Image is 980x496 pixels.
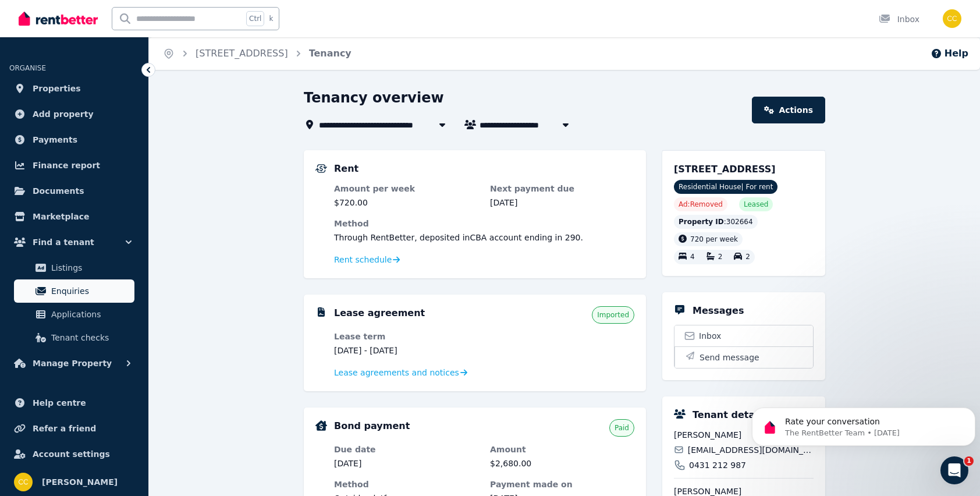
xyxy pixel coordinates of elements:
a: Tenancy [309,48,351,59]
dd: [DATE] [334,458,478,469]
span: Through RentBetter , deposited in CBA account ending in 290 . [334,233,583,242]
a: Add property [9,102,139,126]
span: [EMAIL_ADDRESS][DOMAIN_NAME] [688,444,814,456]
span: Help centre [33,396,86,410]
button: Send message [674,346,813,368]
span: Inbox [699,330,721,342]
span: Send message [700,352,759,363]
span: [PERSON_NAME] [42,475,118,489]
iframe: Intercom notifications message [747,383,980,465]
dd: [DATE] - [DATE] [334,345,478,356]
span: Add property [33,107,94,121]
a: [STREET_ADDRESS] [196,48,288,59]
span: Listings [51,261,130,275]
a: Finance report [9,154,139,177]
a: Account settings [9,442,139,466]
img: Charles Chaaya [943,9,961,28]
a: Properties [9,77,139,100]
span: ORGANISE [9,64,46,72]
dt: Amount per week [334,183,478,194]
span: Enquiries [51,284,130,298]
button: Find a tenant [9,231,139,254]
div: Inbox [879,13,919,25]
dt: Due date [334,444,478,455]
span: Applications [51,307,130,321]
dt: Method [334,218,634,229]
a: Listings [14,256,134,279]
span: 2 [745,253,750,261]
dt: Amount [490,444,634,455]
span: [PERSON_NAME] [674,429,814,441]
nav: Breadcrumb [149,37,365,70]
span: Manage Property [33,356,112,370]
a: Rent schedule [334,254,400,265]
span: Documents [33,184,84,198]
span: Refer a friend [33,421,96,435]
button: Help [931,47,968,61]
span: Property ID [679,217,724,226]
span: Paid [615,423,629,433]
a: Enquiries [14,279,134,303]
iframe: Intercom live chat [940,456,968,484]
span: Ad: Removed [679,200,723,209]
dt: Method [334,479,478,490]
h1: Tenancy overview [304,88,444,107]
span: k [269,14,273,23]
span: Marketplace [33,210,89,224]
span: Leased [744,200,768,209]
span: Imported [597,310,629,320]
img: Bond Details [315,420,327,431]
span: 2 [718,253,723,261]
h5: Rent [334,162,358,176]
img: Charles Chaaya [14,473,33,491]
span: Rent schedule [334,254,392,265]
span: 720 per week [690,235,738,243]
img: Rental Payments [315,164,327,173]
dd: $2,680.00 [490,458,634,469]
span: [STREET_ADDRESS] [674,164,776,175]
img: RentBetter [19,10,98,27]
dd: [DATE] [490,197,634,208]
a: Applications [14,303,134,326]
span: Finance report [33,158,100,172]
a: Refer a friend [9,417,139,440]
dt: Payment made on [490,479,634,490]
a: Tenant checks [14,326,134,349]
span: 0431 212 987 [689,459,746,471]
h5: Lease agreement [334,306,425,320]
a: Lease agreements and notices [334,367,467,378]
dd: $720.00 [334,197,478,208]
h5: Messages [693,304,744,318]
a: Help centre [9,391,139,414]
a: Actions [752,97,825,123]
span: Payments [33,133,77,147]
span: Properties [33,82,81,95]
a: Inbox [674,325,813,346]
span: 4 [690,253,695,261]
div: : 302664 [674,215,758,229]
span: Tenant checks [51,331,130,345]
span: Residential House | For rent [674,180,777,194]
button: Manage Property [9,352,139,375]
dt: Next payment due [490,183,634,194]
a: Marketplace [9,205,139,228]
a: Payments [9,128,139,151]
span: Ctrl [246,11,264,26]
span: Find a tenant [33,235,94,249]
h5: Bond payment [334,419,410,433]
dt: Lease term [334,331,478,342]
a: Documents [9,179,139,203]
span: 1 [964,456,974,466]
span: Lease agreements and notices [334,367,459,378]
h5: Tenant details [693,408,767,422]
span: Account settings [33,447,110,461]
